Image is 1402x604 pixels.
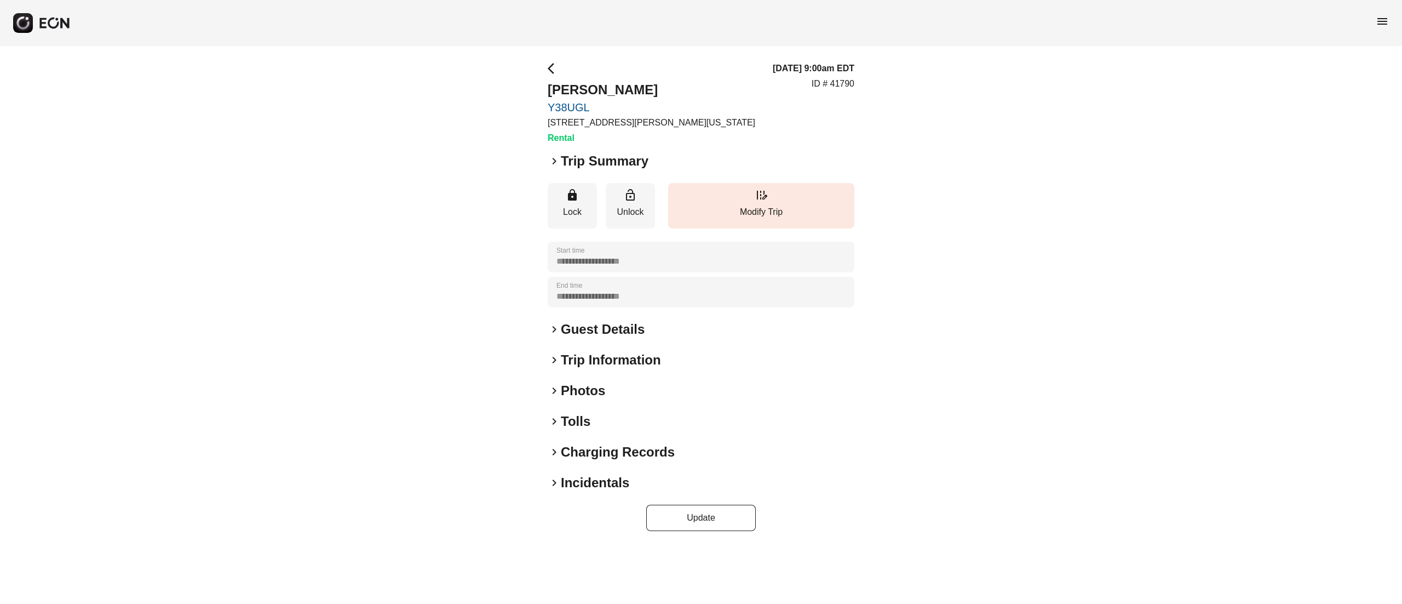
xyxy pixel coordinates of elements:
span: keyboard_arrow_right [548,354,561,367]
span: keyboard_arrow_right [548,476,561,489]
p: Unlock [611,206,650,219]
button: Lock [548,183,597,229]
h2: Charging Records [561,443,675,461]
span: keyboard_arrow_right [548,415,561,428]
span: lock_open [624,189,637,202]
p: Modify Trip [674,206,849,219]
h3: [DATE] 9:00am EDT [773,62,854,75]
span: lock [566,189,579,202]
a: Y38UGL [548,101,755,114]
h2: Trip Summary [561,152,648,170]
span: arrow_back_ios [548,62,561,75]
p: Lock [553,206,591,219]
p: ID # 41790 [812,77,854,90]
h2: Trip Information [561,351,661,369]
h2: Tolls [561,413,590,430]
span: menu [1376,15,1389,28]
span: keyboard_arrow_right [548,384,561,397]
h2: [PERSON_NAME] [548,81,755,99]
h2: Incidentals [561,474,629,492]
h2: Photos [561,382,605,400]
span: edit_road [755,189,768,202]
button: Update [646,505,756,531]
h3: Rental [548,132,755,145]
button: Unlock [606,183,655,229]
button: Modify Trip [668,183,854,229]
span: keyboard_arrow_right [548,446,561,459]
h2: Guest Details [561,321,645,338]
p: [STREET_ADDRESS][PERSON_NAME][US_STATE] [548,116,755,129]
span: keyboard_arrow_right [548,155,561,168]
span: keyboard_arrow_right [548,323,561,336]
